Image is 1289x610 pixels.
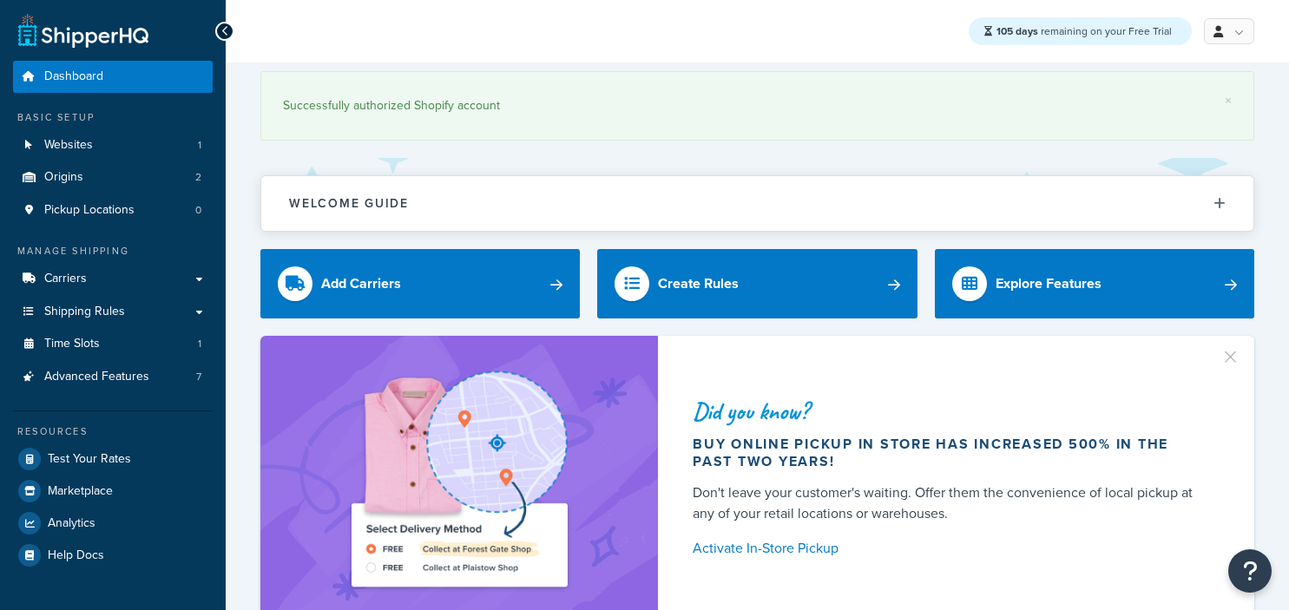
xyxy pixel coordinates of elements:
[13,443,213,475] a: Test Your Rates
[13,361,213,393] li: Advanced Features
[283,94,1232,118] div: Successfully authorized Shopify account
[13,129,213,161] a: Websites1
[198,138,201,153] span: 1
[935,249,1254,318] a: Explore Features
[13,540,213,571] a: Help Docs
[693,482,1213,524] div: Don't leave your customer's waiting. Offer them the convenience of local pickup at any of your re...
[658,272,739,296] div: Create Rules
[996,23,1172,39] span: remaining on your Free Trial
[44,69,103,84] span: Dashboard
[48,452,131,467] span: Test Your Rates
[597,249,917,318] a: Create Rules
[13,110,213,125] div: Basic Setup
[13,244,213,259] div: Manage Shipping
[195,203,201,218] span: 0
[261,176,1253,231] button: Welcome Guide
[48,548,104,563] span: Help Docs
[260,249,580,318] a: Add Carriers
[13,296,213,328] a: Shipping Rules
[13,194,213,226] li: Pickup Locations
[13,129,213,161] li: Websites
[44,370,149,384] span: Advanced Features
[13,476,213,507] a: Marketplace
[289,197,409,210] h2: Welcome Guide
[44,337,100,351] span: Time Slots
[44,272,87,286] span: Carriers
[13,508,213,539] a: Analytics
[195,170,201,185] span: 2
[1228,549,1272,593] button: Open Resource Center
[44,138,93,153] span: Websites
[693,399,1213,423] div: Did you know?
[693,436,1213,470] div: Buy online pickup in store has increased 500% in the past two years!
[13,424,213,439] div: Resources
[693,536,1213,561] a: Activate In-Store Pickup
[196,370,201,384] span: 7
[13,328,213,360] a: Time Slots1
[13,161,213,193] li: Origins
[13,161,213,193] a: Origins2
[1225,94,1232,108] a: ×
[13,263,213,295] a: Carriers
[996,23,1038,39] strong: 105 days
[321,272,401,296] div: Add Carriers
[302,362,616,598] img: ad-shirt-map-b0359fc47e01cab431d101c4b569394f6a03f54285957d908178d52f29eb9668.png
[13,361,213,393] a: Advanced Features7
[13,61,213,93] a: Dashboard
[44,170,83,185] span: Origins
[13,194,213,226] a: Pickup Locations0
[996,272,1102,296] div: Explore Features
[48,484,113,499] span: Marketplace
[48,516,95,531] span: Analytics
[44,305,125,319] span: Shipping Rules
[44,203,135,218] span: Pickup Locations
[198,337,201,351] span: 1
[13,328,213,360] li: Time Slots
